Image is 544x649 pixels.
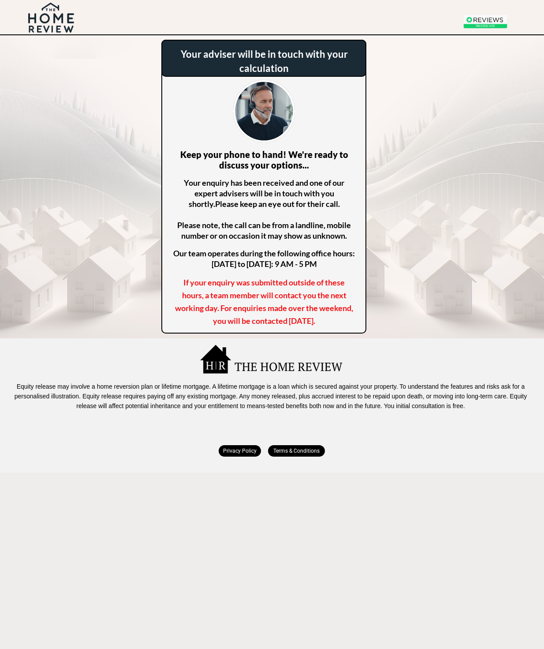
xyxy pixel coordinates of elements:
[268,448,325,454] span: Terms & Conditions
[175,278,353,326] span: If your enquiry was submitted outside of these hours, a team member will contact you the next wor...
[215,199,340,209] span: Please keep an eye out for their call.
[219,445,261,457] a: Privacy Policy
[180,149,348,170] strong: Keep your phone to hand! We're ready to discuss your options...
[173,248,355,269] span: Our team operates during the following office hours: [DATE] to [DATE]: 9 AM - 5 PM
[184,178,344,209] span: Your enquiry has been received and one of our expert advisers will be in touch with you shortly.
[219,448,261,454] span: Privacy Policy
[15,383,527,409] span: Equity release may involve a home reversion plan or lifetime mortgage. A lifetime mortgage is a l...
[181,48,348,74] span: Your adviser will be in touch with your calculation
[268,445,325,457] a: Terms & Conditions
[177,199,351,240] span: Please note, the call can be from a landline, mobile number or on occasion it may show as unknown.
